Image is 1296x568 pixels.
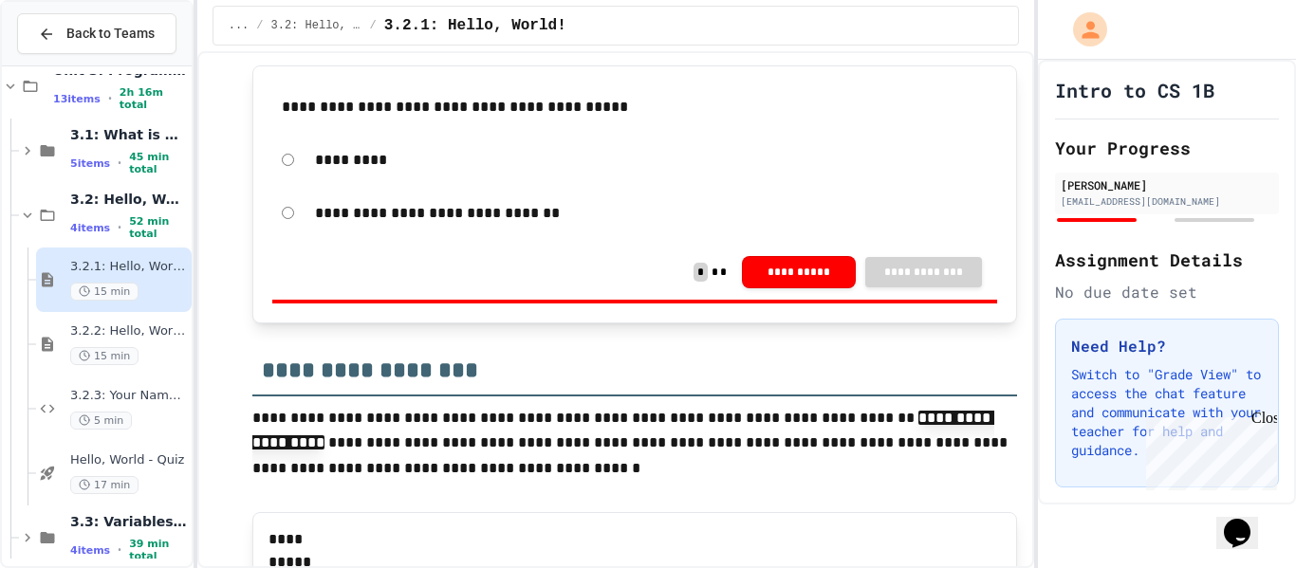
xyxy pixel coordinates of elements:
span: 45 min total [129,151,188,175]
h1: Intro to CS 1B [1055,77,1214,103]
h2: Assignment Details [1055,247,1279,273]
span: 13 items [53,93,101,105]
iframe: chat widget [1139,410,1277,490]
span: • [118,220,121,235]
span: 17 min [70,476,139,494]
div: No due date set [1055,281,1279,303]
span: 3.2.3: Your Name and Favorite Movie [70,388,188,404]
span: 3.1: What is Code? [70,126,188,143]
span: 52 min total [129,215,188,240]
span: / [370,18,377,33]
span: • [118,156,121,171]
span: Back to Teams [66,24,155,44]
h3: Need Help? [1071,335,1263,357]
span: / [256,18,263,33]
div: Chat with us now!Close [8,8,131,120]
span: 4 items [70,544,110,557]
span: 5 min [70,412,132,430]
p: Switch to "Grade View" to access the chat feature and communicate with your teacher for help and ... [1071,365,1263,460]
div: [EMAIL_ADDRESS][DOMAIN_NAME] [1061,194,1273,209]
iframe: chat widget [1216,492,1277,549]
span: 3.2: Hello, World! [271,18,362,33]
div: My Account [1053,8,1112,51]
span: 15 min [70,283,139,301]
span: 4 items [70,222,110,234]
span: 3.2.1: Hello, World! [384,14,566,37]
span: 3.2.2: Hello, World! - Review [70,323,188,339]
span: 2h 16m total [120,86,188,111]
span: 15 min [70,347,139,365]
span: Hello, World - Quiz [70,452,188,468]
span: • [108,91,112,106]
span: 3.3: Variables and Data Types [70,513,188,530]
span: • [118,542,121,558]
span: ... [229,18,250,33]
span: 3.2.1: Hello, World! [70,259,188,275]
h2: Your Progress [1055,135,1279,161]
span: 5 items [70,157,110,170]
span: 39 min total [129,538,188,562]
div: [PERSON_NAME] [1061,176,1273,193]
span: 3.2: Hello, World! [70,191,188,208]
